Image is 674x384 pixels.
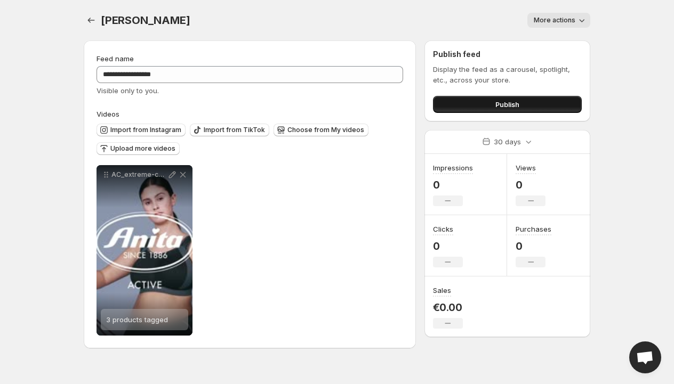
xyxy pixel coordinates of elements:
[433,162,473,173] h3: Impressions
[274,124,368,136] button: Choose from My videos
[84,13,99,28] button: Settings
[516,224,551,234] h3: Purchases
[97,86,159,95] span: Visible only to you.
[97,142,180,155] button: Upload more videos
[97,165,192,336] div: AC_extreme-control_5567_Erklrvideo_D3 products tagged
[433,240,463,252] p: 0
[433,64,582,85] p: Display the feed as a carousel, spotlight, etc., across your store.
[110,144,175,153] span: Upload more videos
[433,96,582,113] button: Publish
[527,13,590,28] button: More actions
[433,285,451,296] h3: Sales
[110,126,181,134] span: Import from Instagram
[516,162,536,173] h3: Views
[516,178,545,191] p: 0
[111,170,167,179] p: AC_extreme-control_5567_Erklrvideo_D
[101,14,190,27] span: [PERSON_NAME]
[516,240,551,252] p: 0
[494,136,521,147] p: 30 days
[190,124,269,136] button: Import from TikTok
[629,341,661,373] a: Open chat
[106,315,168,324] span: 3 products tagged
[433,301,463,314] p: €0.00
[97,110,119,118] span: Videos
[204,126,265,134] span: Import from TikTok
[433,49,582,60] h2: Publish feed
[534,16,575,24] span: More actions
[97,124,186,136] button: Import from Instagram
[433,224,453,234] h3: Clicks
[433,178,473,191] p: 0
[495,99,519,110] span: Publish
[97,54,134,63] span: Feed name
[287,126,364,134] span: Choose from My videos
